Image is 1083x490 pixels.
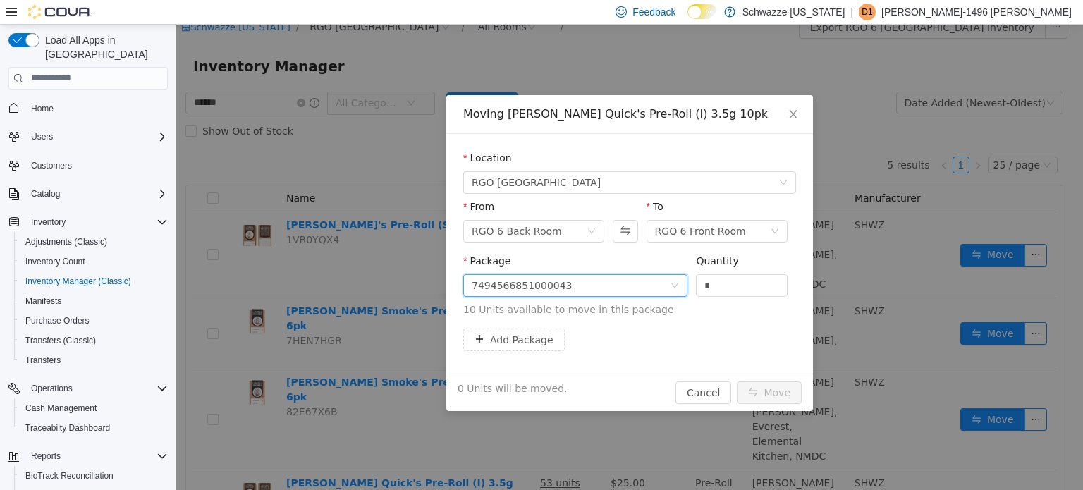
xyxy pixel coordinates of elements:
span: Traceabilty Dashboard [25,422,110,434]
span: Catalog [25,185,168,202]
p: Schwazze [US_STATE] [742,4,845,20]
span: Traceabilty Dashboard [20,419,168,436]
button: Adjustments (Classic) [14,232,173,252]
span: Inventory Manager (Classic) [20,273,168,290]
span: BioTrack Reconciliation [25,470,114,482]
button: Inventory Count [14,252,173,271]
button: icon: swapMove [561,357,625,379]
span: Inventory [25,214,168,231]
span: 0 Units will be moved. [281,357,391,372]
button: Users [25,128,59,145]
button: Transfers (Classic) [14,331,173,350]
button: Reports [3,446,173,466]
button: Close [597,71,637,110]
div: RGO 6 Front Room [479,196,570,217]
p: [PERSON_NAME]-1496 [PERSON_NAME] [881,4,1072,20]
i: icon: down [411,202,420,212]
label: Location [287,128,336,139]
i: icon: down [494,257,503,267]
i: icon: down [594,202,603,212]
span: Home [25,99,168,117]
span: Cash Management [20,400,168,417]
button: Inventory [3,212,173,232]
div: 7494566851000043 [295,250,396,271]
input: Dark Mode [687,4,717,19]
i: icon: down [603,154,611,164]
span: Transfers (Classic) [25,335,96,346]
span: Reports [31,451,61,462]
span: Manifests [20,293,168,310]
input: Quantity [520,250,611,271]
button: Catalog [3,184,173,204]
span: Purchase Orders [20,312,168,329]
span: Purchase Orders [25,315,90,326]
label: Package [287,231,334,242]
a: Traceabilty Dashboard [20,419,116,436]
button: Reports [25,448,66,465]
span: Customers [25,157,168,174]
button: Home [3,98,173,118]
span: Operations [31,383,73,394]
button: Manifests [14,291,173,311]
button: Inventory [25,214,71,231]
p: | [850,4,853,20]
label: To [470,176,487,188]
a: BioTrack Reconciliation [20,467,119,484]
span: Transfers [20,352,168,369]
span: 10 Units available to move in this package [287,278,620,293]
a: Adjustments (Classic) [20,233,113,250]
button: Operations [3,379,173,398]
a: Cash Management [20,400,102,417]
span: Users [31,131,53,142]
span: Transfers [25,355,61,366]
span: Inventory Count [20,253,168,270]
button: Cancel [499,357,555,379]
span: BioTrack Reconciliation [20,467,168,484]
a: Inventory Count [20,253,91,270]
span: Operations [25,380,168,397]
div: Moving [PERSON_NAME] Quick's Pre-Roll (I) 3.5g 10pk [287,82,620,97]
span: Load All Apps in [GEOGRAPHIC_DATA] [39,33,168,61]
span: Reports [25,448,168,465]
a: Transfers [20,352,66,369]
img: Cova [28,5,92,19]
button: Purchase Orders [14,311,173,331]
span: D1 [862,4,872,20]
a: Purchase Orders [20,312,95,329]
span: Inventory Count [25,256,85,267]
span: Transfers (Classic) [20,332,168,349]
span: Feedback [632,5,675,19]
button: Cash Management [14,398,173,418]
span: Inventory [31,216,66,228]
div: RGO 6 Back Room [295,196,386,217]
span: Manifests [25,295,61,307]
button: Traceabilty Dashboard [14,418,173,438]
span: Users [25,128,168,145]
span: RGO 6 Northeast Heights [295,147,424,169]
span: Customers [31,160,72,171]
label: From [287,176,318,188]
label: Quantity [520,231,563,242]
div: Danny-1496 Moreno [859,4,876,20]
a: Transfers (Classic) [20,332,102,349]
a: Home [25,100,59,117]
i: icon: close [611,84,623,95]
span: Catalog [31,188,60,200]
button: Catalog [25,185,66,202]
span: Cash Management [25,403,97,414]
span: Inventory Manager (Classic) [25,276,131,287]
span: Home [31,103,54,114]
span: Adjustments (Classic) [20,233,168,250]
a: Inventory Manager (Classic) [20,273,137,290]
button: Inventory Manager (Classic) [14,271,173,291]
button: Transfers [14,350,173,370]
a: Customers [25,157,78,174]
button: BioTrack Reconciliation [14,466,173,486]
button: icon: plusAdd Package [287,304,388,326]
button: Operations [25,380,78,397]
button: Users [3,127,173,147]
a: Manifests [20,293,67,310]
button: Customers [3,155,173,176]
button: Swap [436,195,461,218]
span: Dark Mode [687,19,688,20]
